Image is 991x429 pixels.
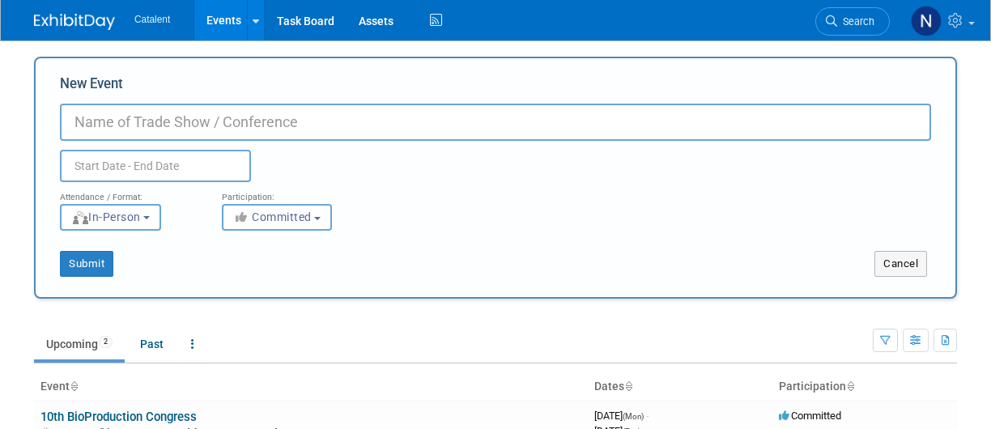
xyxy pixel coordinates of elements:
[623,412,644,421] span: (Mon)
[588,373,772,401] th: Dates
[60,204,161,231] button: In-Person
[34,329,125,359] a: Upcoming2
[772,373,957,401] th: Participation
[134,14,170,25] span: Catalent
[815,7,890,36] a: Search
[60,182,198,203] div: Attendance / Format:
[34,14,115,30] img: ExhibitDay
[837,15,874,28] span: Search
[846,380,854,393] a: Sort by Participation Type
[60,104,931,141] input: Name of Trade Show / Conference
[911,6,942,36] img: Nicole Bullock
[34,373,588,401] th: Event
[128,329,176,359] a: Past
[594,410,649,422] span: [DATE]
[222,204,332,231] button: Committed
[233,210,312,223] span: Committed
[624,380,632,393] a: Sort by Start Date
[60,150,251,182] input: Start Date - End Date
[99,336,113,348] span: 2
[222,182,359,203] div: Participation:
[60,251,113,277] button: Submit
[60,74,123,100] label: New Event
[40,410,197,424] a: 10th BioProduction Congress
[874,251,927,277] button: Cancel
[71,210,141,223] span: In-Person
[646,410,649,422] span: -
[779,410,841,422] span: Committed
[70,380,78,393] a: Sort by Event Name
